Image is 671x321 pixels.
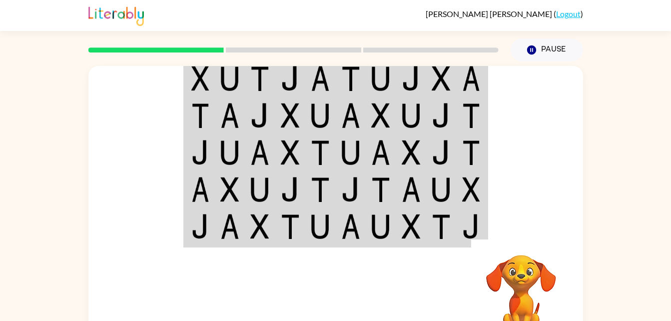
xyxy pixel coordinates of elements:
[311,214,330,239] img: u
[311,177,330,202] img: t
[281,66,300,91] img: j
[250,214,269,239] img: x
[432,103,451,128] img: j
[191,214,209,239] img: j
[341,66,360,91] img: t
[311,140,330,165] img: t
[220,177,239,202] img: x
[281,140,300,165] img: x
[371,214,390,239] img: u
[250,66,269,91] img: t
[402,103,421,128] img: u
[341,177,360,202] img: j
[220,214,239,239] img: a
[511,38,583,61] button: Pause
[462,214,480,239] img: j
[371,140,390,165] img: a
[191,66,209,91] img: x
[341,140,360,165] img: u
[432,66,451,91] img: x
[402,66,421,91] img: j
[281,214,300,239] img: t
[250,103,269,128] img: j
[191,140,209,165] img: j
[462,103,480,128] img: t
[371,177,390,202] img: t
[311,103,330,128] img: u
[426,9,554,18] span: [PERSON_NAME] [PERSON_NAME]
[371,103,390,128] img: x
[462,177,480,202] img: x
[341,214,360,239] img: a
[281,103,300,128] img: x
[402,140,421,165] img: x
[341,103,360,128] img: a
[432,140,451,165] img: j
[220,140,239,165] img: u
[462,140,480,165] img: t
[432,214,451,239] img: t
[432,177,451,202] img: u
[88,4,144,26] img: Literably
[191,177,209,202] img: a
[250,177,269,202] img: u
[311,66,330,91] img: a
[250,140,269,165] img: a
[462,66,480,91] img: a
[402,177,421,202] img: a
[402,214,421,239] img: x
[220,103,239,128] img: a
[556,9,581,18] a: Logout
[371,66,390,91] img: u
[220,66,239,91] img: u
[281,177,300,202] img: j
[426,9,583,18] div: ( )
[191,103,209,128] img: t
